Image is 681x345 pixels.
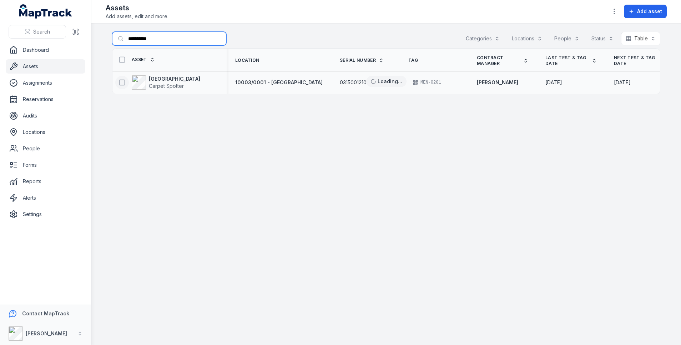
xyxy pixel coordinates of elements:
[235,79,323,85] span: 10003/0001 - [GEOGRAPHIC_DATA]
[26,330,67,336] strong: [PERSON_NAME]
[106,3,168,13] h2: Assets
[621,32,660,45] button: Table
[614,55,665,66] a: Next test & tag date
[614,79,631,86] time: 7/31/25, 12:25:00 AM
[6,125,85,139] a: Locations
[132,75,200,90] a: [GEOGRAPHIC_DATA]Carpet Spotter
[624,5,667,18] button: Add asset
[106,13,168,20] span: Add assets, edit and more.
[6,92,85,106] a: Reservations
[6,207,85,221] a: Settings
[6,191,85,205] a: Alerts
[340,79,367,86] span: 0315001210
[6,141,85,156] a: People
[235,57,259,63] span: Location
[6,59,85,74] a: Assets
[6,76,85,90] a: Assignments
[6,158,85,172] a: Forms
[507,32,547,45] button: Locations
[340,57,376,63] span: Serial Number
[545,55,597,66] a: Last Test & Tag Date
[132,57,147,62] span: Asset
[6,174,85,189] a: Reports
[6,43,85,57] a: Dashboard
[545,79,562,85] span: [DATE]
[340,57,384,63] a: Serial Number
[408,77,445,87] div: MEN-0201
[545,55,589,66] span: Last Test & Tag Date
[550,32,584,45] button: People
[408,57,418,63] span: Tag
[33,28,50,35] span: Search
[149,75,200,82] strong: [GEOGRAPHIC_DATA]
[149,83,184,89] span: Carpet Spotter
[6,109,85,123] a: Audits
[9,25,66,39] button: Search
[614,55,657,66] span: Next test & tag date
[235,79,323,86] a: 10003/0001 - [GEOGRAPHIC_DATA]
[19,4,72,19] a: MapTrack
[477,55,528,66] a: Contract Manager
[477,79,518,86] a: [PERSON_NAME]
[637,8,662,15] span: Add asset
[545,79,562,86] time: 1/31/25, 12:25:00 AM
[614,79,631,85] span: [DATE]
[587,32,618,45] button: Status
[22,310,69,316] strong: Contact MapTrack
[477,55,520,66] span: Contract Manager
[132,57,155,62] a: Asset
[461,32,504,45] button: Categories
